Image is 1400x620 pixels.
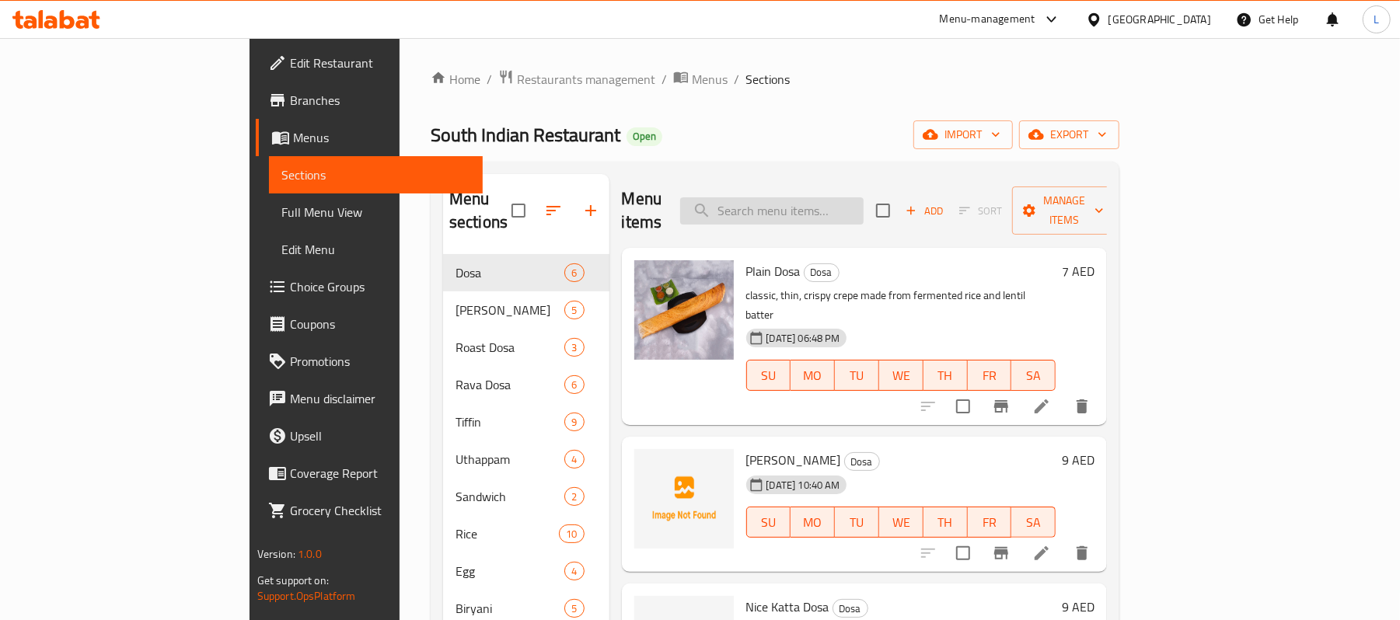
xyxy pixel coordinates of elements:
span: Sort sections [535,192,572,229]
button: WE [879,360,923,391]
span: 9 [565,415,583,430]
button: Branch-specific-item [983,388,1020,425]
span: Select all sections [502,194,535,227]
span: Full Menu View [281,203,471,221]
span: Upsell [290,427,471,445]
div: Dosa [456,263,564,282]
span: Sections [745,70,790,89]
button: TH [923,507,968,538]
span: Version: [257,544,295,564]
div: items [564,413,584,431]
button: TH [923,360,968,391]
span: Branches [290,91,471,110]
div: Rava Dosa6 [443,366,609,403]
span: 2 [565,489,583,504]
div: Egg4 [443,552,609,590]
a: Edit Restaurant [256,44,484,82]
div: Dosa [844,452,880,471]
button: SA [1011,360,1056,391]
a: Coupons [256,305,484,343]
button: FR [968,360,1012,391]
span: Rava Dosa [456,375,564,394]
div: Roast Dosa [456,338,564,357]
span: MO [797,364,829,387]
a: Choice Groups [256,268,484,305]
span: TH [930,364,962,387]
span: Uthappam [456,450,564,468]
span: SU [753,364,785,387]
div: Roast Dosa3 [443,329,609,366]
span: SA [1018,364,1049,387]
span: Biryani [456,599,564,618]
a: Sections [269,156,484,193]
span: Select to update [947,390,979,423]
button: Manage items [1012,186,1116,235]
h6: 9 AED [1062,449,1095,471]
div: Uthappam4 [443,441,609,478]
span: [DATE] 10:40 AM [760,478,847,493]
div: Menu-management [940,10,1035,29]
span: 5 [565,303,583,318]
span: 5 [565,601,583,616]
span: Plain Dosa [746,259,801,283]
button: SU [746,360,791,391]
div: items [564,487,584,506]
div: items [564,599,584,618]
div: items [564,375,584,394]
div: items [564,562,584,580]
button: Add [899,199,949,223]
span: 6 [565,266,583,280]
span: 6 [565,378,583,392]
div: items [564,301,584,319]
span: WE [885,511,917,534]
span: import [926,125,1000,145]
a: Promotions [256,343,484,380]
h2: Menu items [622,187,662,234]
button: export [1019,120,1119,149]
span: Add [903,202,945,220]
span: South Indian Restaurant [431,117,620,152]
span: Restaurants management [517,70,655,89]
a: Edit Menu [269,231,484,268]
button: SA [1011,507,1056,538]
span: WE [885,364,917,387]
span: TH [930,511,962,534]
li: / [487,70,492,89]
span: Menus [692,70,728,89]
span: [PERSON_NAME] [746,448,841,472]
span: Select section [867,194,899,227]
button: TU [835,360,879,391]
div: Dosa [804,263,840,282]
button: WE [879,507,923,538]
span: Edit Restaurant [290,54,471,72]
a: Edit menu item [1032,397,1051,416]
div: items [564,263,584,282]
a: Menus [673,69,728,89]
div: items [559,524,584,543]
button: MO [791,360,835,391]
span: Choice Groups [290,277,471,296]
span: 1.0.0 [298,544,322,564]
a: Menu disclaimer [256,380,484,417]
span: Sandwich [456,487,564,506]
div: Rice10 [443,515,609,552]
h6: 9 AED [1062,596,1095,618]
span: SU [753,511,785,534]
button: FR [968,507,1012,538]
a: Branches [256,82,484,119]
button: Branch-specific-item [983,535,1020,572]
button: TU [835,507,879,538]
span: Select section first [949,199,1012,223]
p: classic, thin, crispy crepe made from fermented rice and lentil batter [746,286,1056,325]
span: Egg [456,562,564,580]
span: Open [627,130,662,143]
span: Tiffin [456,413,564,431]
span: Dosa [833,600,868,618]
span: Menus [293,128,471,147]
span: FR [974,511,1006,534]
span: Menu disclaimer [290,389,471,408]
span: Add item [899,199,949,223]
nav: breadcrumb [431,69,1119,89]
